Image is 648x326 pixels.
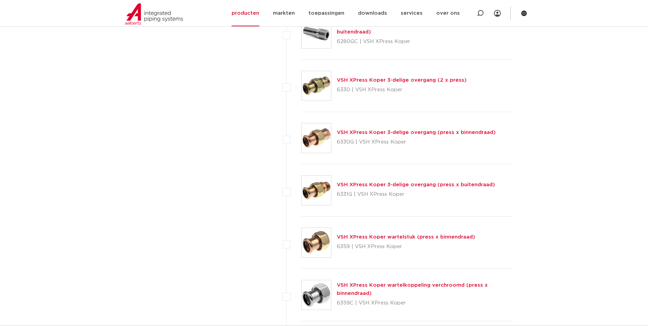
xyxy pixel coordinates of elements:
p: 6330G | VSH XPress Koper [337,137,496,148]
a: VSH XPress Koper wartelkoppeling verchroomd (press x binnendraad) [337,283,488,296]
img: Thumbnail for VSH XPress Koper 3-delige overgang (press x buitendraad) [302,176,331,205]
p: 6359C | VSH XPress Koper [337,298,513,309]
a: VSH XPress Koper 3-delige overgang (press x binnendraad) [337,130,496,135]
p: 6280GC | VSH XPress Koper [337,36,513,47]
a: VSH XPress Koper 3-delige overgang (press x buitendraad) [337,182,495,187]
img: Thumbnail for VSH XPress Koper wartelkoppeling verchroomd (press x binnendraad) [302,280,331,310]
img: Thumbnail for VSH XPress Koper 3-delige overgang (press x binnendraad) [302,123,331,153]
img: Thumbnail for VSH XPress Koper wartelstuk (press x binnendraad) [302,228,331,257]
p: 6331G | VSH XPress Koper [337,189,495,200]
img: Thumbnail for VSH XPress Koper overgangskoppeling verchroomd (insteek x buitendraad) [302,19,331,48]
p: 6359 | VSH XPress Koper [337,241,475,252]
a: VSH XPress Koper wartelstuk (press x binnendraad) [337,234,475,240]
p: 6330 | VSH XPress Koper [337,84,467,95]
a: VSH XPress Koper 3-delige overgang (2 x press) [337,78,467,83]
img: Thumbnail for VSH XPress Koper 3-delige overgang (2 x press) [302,71,331,100]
